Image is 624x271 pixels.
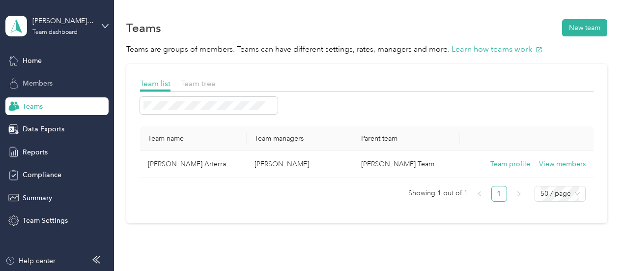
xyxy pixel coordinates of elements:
p: Teams are groups of members. Teams can have different settings, rates, managers and more. [126,43,607,56]
li: 1 [491,186,507,202]
span: 50 / page [540,186,580,201]
li: Next Page [511,186,527,202]
span: Members [23,78,53,89]
td: Julia Schumacher Arterra [140,151,247,178]
button: left [472,186,487,202]
span: Team tree [181,79,216,88]
span: Team list [140,79,170,88]
span: Showing 1 out of 1 [408,186,468,201]
span: Compliance [23,170,61,180]
span: right [516,191,522,197]
span: left [477,191,482,197]
button: Learn how teams work [452,43,542,56]
span: Reports [23,147,48,157]
button: New team [562,19,607,36]
th: Team managers [247,126,353,151]
span: Summary [23,193,52,203]
th: Team name [140,126,247,151]
p: [PERSON_NAME] [255,159,345,170]
div: [PERSON_NAME] Arterra [32,16,94,26]
h1: Teams [126,23,161,33]
div: Team dashboard [32,30,78,35]
th: Parent team [353,126,460,151]
iframe: Everlance-gr Chat Button Frame [569,216,624,271]
button: Team profile [490,159,530,170]
div: Page Size [535,186,586,202]
button: View members [539,159,586,170]
span: Home [23,56,42,66]
li: Previous Page [472,186,487,202]
button: Help center [5,256,56,266]
button: right [511,186,527,202]
span: Teams [23,101,43,112]
a: 1 [492,186,507,201]
td: Sharan Rai Team [353,151,460,178]
span: Data Exports [23,124,64,134]
span: Team Settings [23,215,68,226]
